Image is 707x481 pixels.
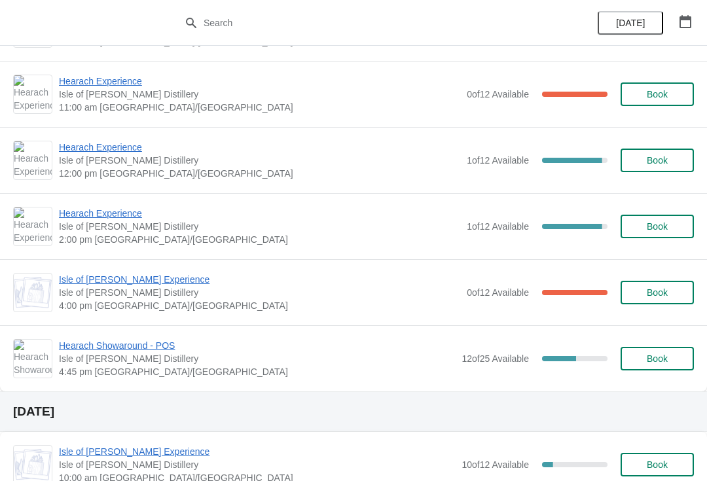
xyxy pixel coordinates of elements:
span: [DATE] [616,18,645,28]
button: [DATE] [598,11,663,35]
span: Book [647,89,668,99]
span: 1 of 12 Available [467,155,529,166]
button: Book [621,215,694,238]
span: 4:45 pm [GEOGRAPHIC_DATA]/[GEOGRAPHIC_DATA] [59,365,455,378]
button: Book [621,82,694,106]
span: 4:00 pm [GEOGRAPHIC_DATA]/[GEOGRAPHIC_DATA] [59,299,460,312]
span: Hearach Experience [59,207,460,220]
span: 12 of 25 Available [462,353,529,364]
span: Book [647,287,668,298]
img: Hearach Showaround - POS | Isle of Harris Distillery | 4:45 pm Europe/London [14,340,52,378]
img: Hearach Experience | Isle of Harris Distillery | 12:00 pm Europe/London [14,141,52,179]
span: 0 of 12 Available [467,89,529,99]
span: 0 of 12 Available [467,287,529,298]
span: Book [647,155,668,166]
span: Isle of [PERSON_NAME] Distillery [59,352,455,365]
span: Isle of [PERSON_NAME] Experience [59,273,460,286]
img: Hearach Experience | Isle of Harris Distillery | 11:00 am Europe/London [14,75,52,113]
button: Book [621,281,694,304]
img: Hearach Experience | Isle of Harris Distillery | 2:00 pm Europe/London [14,207,52,245]
button: Book [621,347,694,370]
input: Search [203,11,530,35]
span: Hearach Experience [59,75,460,88]
span: Hearach Experience [59,141,460,154]
span: Isle of [PERSON_NAME] Distillery [59,286,460,299]
button: Book [621,149,694,172]
span: 11:00 am [GEOGRAPHIC_DATA]/[GEOGRAPHIC_DATA] [59,101,460,114]
span: Hearach Showaround - POS [59,339,455,352]
img: Isle of Harris Gin Experience | Isle of Harris Distillery | 4:00 pm Europe/London [14,277,52,308]
span: Isle of [PERSON_NAME] Distillery [59,220,460,233]
span: 2:00 pm [GEOGRAPHIC_DATA]/[GEOGRAPHIC_DATA] [59,233,460,246]
span: Isle of [PERSON_NAME] Distillery [59,88,460,101]
span: Book [647,221,668,232]
button: Book [621,453,694,476]
span: Isle of [PERSON_NAME] Experience [59,445,455,458]
span: Isle of [PERSON_NAME] Distillery [59,458,455,471]
span: Book [647,459,668,470]
img: Isle of Harris Gin Experience | Isle of Harris Distillery | 10:00 am Europe/London [14,449,52,480]
span: 1 of 12 Available [467,221,529,232]
span: 12:00 pm [GEOGRAPHIC_DATA]/[GEOGRAPHIC_DATA] [59,167,460,180]
span: Isle of [PERSON_NAME] Distillery [59,154,460,167]
span: Book [647,353,668,364]
span: 10 of 12 Available [462,459,529,470]
h2: [DATE] [13,405,694,418]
